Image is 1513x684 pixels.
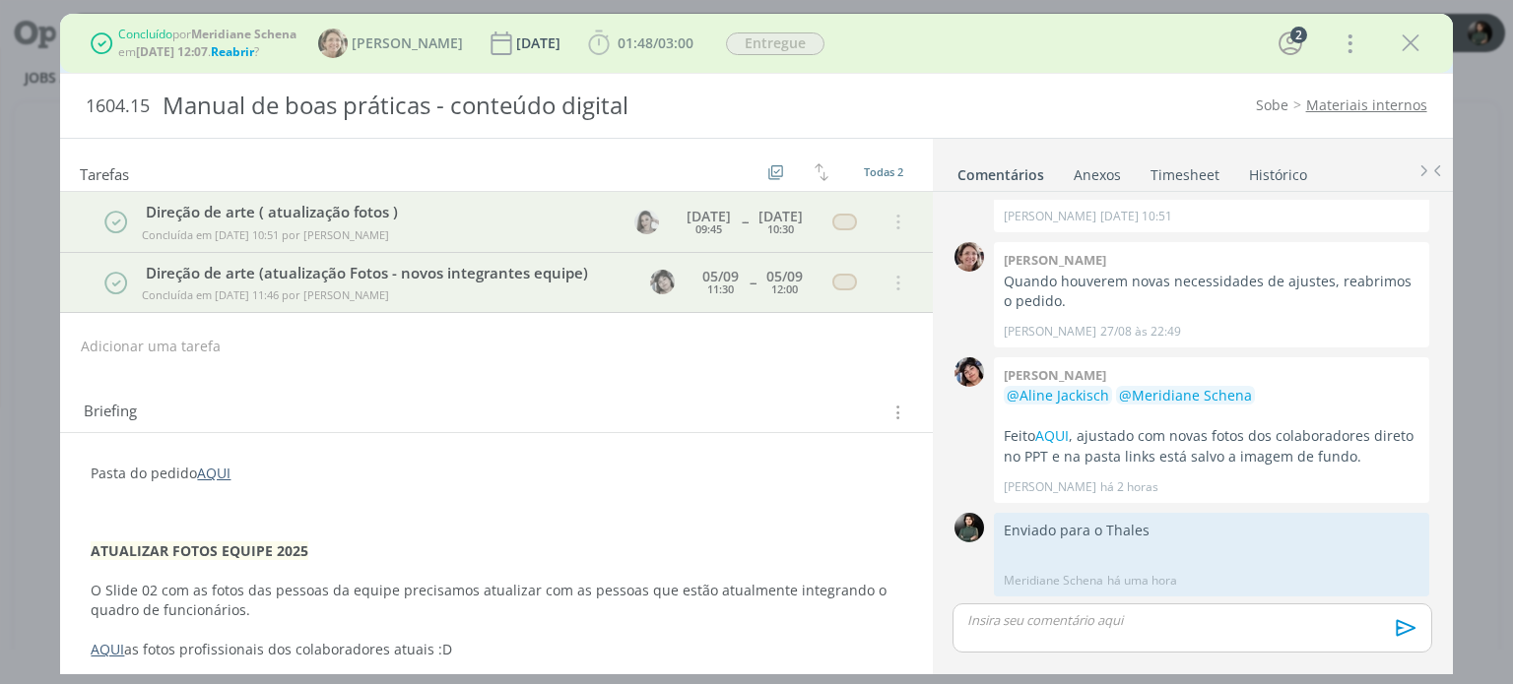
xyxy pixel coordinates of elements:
[956,156,1045,185] a: Comentários
[954,357,984,387] img: E
[142,227,389,242] span: Concluída em [DATE] 10:51 por [PERSON_NAME]
[1007,386,1109,404] span: @Aline Jackisch
[1004,572,1103,590] p: Meridiane Schena
[1004,521,1419,540] p: Enviado para o Thales
[1290,27,1307,43] div: 2
[742,215,748,228] span: --
[91,640,901,659] p: as fotos profissionais dos colaboradores atuais :D
[702,270,739,283] div: 05/09
[86,95,150,117] span: 1604.15
[1004,426,1419,466] p: Feito , ajustado com novas fotos dos colaboradores direto no PPT e na pasta links está salvo a im...
[516,36,564,50] div: [DATE]
[1275,28,1306,59] button: 2
[1100,478,1158,496] span: há 2 horas
[766,270,803,283] div: 05/09
[118,26,296,61] div: por em . ?
[136,43,208,60] b: [DATE] 12:07
[118,26,172,42] span: Concluído
[84,400,137,425] span: Briefing
[687,210,731,223] div: [DATE]
[1248,156,1308,185] a: Histórico
[1306,95,1427,114] a: Materiais internos
[138,201,617,223] div: Direção de arte ( atualização fotos )
[80,160,129,184] span: Tarefas
[771,283,798,294] div: 12:00
[1004,323,1096,341] p: [PERSON_NAME]
[1119,386,1252,404] span: @Meridiane Schena
[954,513,984,542] img: M
[1004,366,1106,384] b: [PERSON_NAME]
[707,283,734,294] div: 11:30
[1035,426,1069,445] a: AQUI
[191,26,296,42] b: Meridiane Schena
[91,640,124,658] a: AQUI
[91,541,308,560] strong: ATUALIZAR FOTOS EQUIPE 2025
[1100,323,1181,341] span: 27/08 às 22:49
[1004,251,1106,269] b: [PERSON_NAME]
[815,163,828,181] img: arrow-down-up.svg
[750,276,756,289] span: --
[1074,165,1121,185] div: Anexos
[695,223,722,234] div: 09:45
[1004,272,1419,312] p: Quando houverem novas necessidades de ajustes, reabrimos o pedido.
[954,242,984,272] img: A
[211,43,254,60] span: Reabrir
[138,262,632,284] div: Direção de arte (atualização Fotos - novos integrantes equipe)
[197,464,230,482] a: AQUI
[1256,95,1288,114] a: Sobe
[80,329,222,364] button: Adicionar uma tarefa
[767,223,794,234] div: 10:30
[1100,208,1172,225] span: [DATE] 10:51
[864,164,903,179] span: Todas 2
[154,82,860,130] div: Manual de boas práticas - conteúdo digital
[1004,208,1096,225] p: [PERSON_NAME]
[1004,478,1096,496] p: [PERSON_NAME]
[1150,156,1220,185] a: Timesheet
[91,464,901,483] p: Pasta do pedido
[1107,572,1177,590] span: há uma hora
[91,581,901,620] p: O Slide 02 com as fotos das pessoas da equipe precisamos atualizar com as pessoas que estão atual...
[60,14,1452,674] div: dialog
[142,287,389,302] span: Concluída em [DATE] 11:46 por [PERSON_NAME]
[758,210,803,223] div: [DATE]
